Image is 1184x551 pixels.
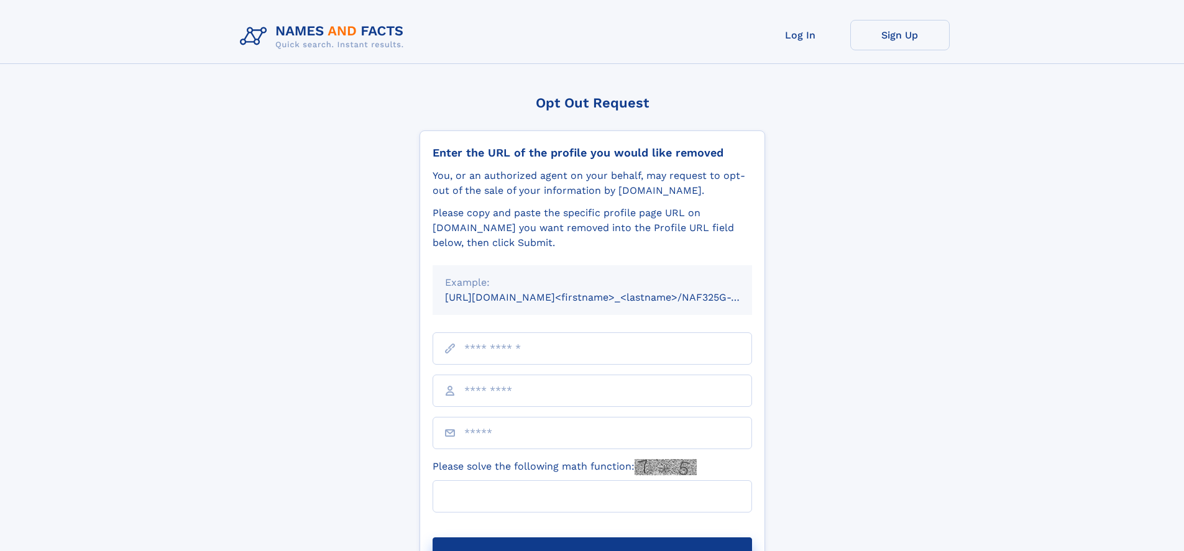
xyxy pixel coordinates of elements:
[433,459,697,475] label: Please solve the following math function:
[850,20,950,50] a: Sign Up
[751,20,850,50] a: Log In
[420,95,765,111] div: Opt Out Request
[433,206,752,250] div: Please copy and paste the specific profile page URL on [DOMAIN_NAME] you want removed into the Pr...
[433,146,752,160] div: Enter the URL of the profile you would like removed
[445,291,776,303] small: [URL][DOMAIN_NAME]<firstname>_<lastname>/NAF325G-xxxxxxxx
[433,168,752,198] div: You, or an authorized agent on your behalf, may request to opt-out of the sale of your informatio...
[235,20,414,53] img: Logo Names and Facts
[445,275,740,290] div: Example:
